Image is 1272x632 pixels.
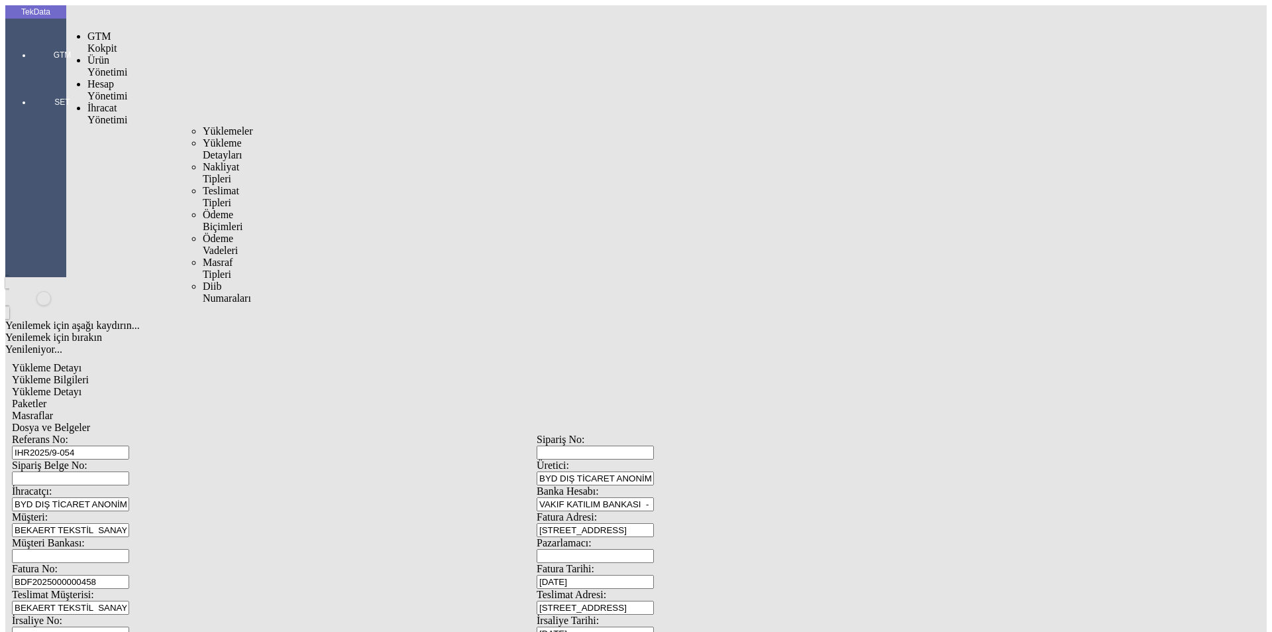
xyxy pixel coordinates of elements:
span: İhracatçı: [12,485,52,497]
span: Masraf Tipleri [203,257,233,280]
div: Yenilemek için bırakın [5,332,1068,344]
span: Teslimat Müşterisi: [12,589,94,600]
span: Yükleme Detayı [12,386,81,397]
span: Referans No: [12,434,68,445]
span: İrsaliye Tarihi: [537,615,599,626]
span: Müşteri: [12,511,48,523]
span: Paketler [12,398,46,409]
span: Üretici: [537,460,569,471]
span: Pazarlamacı: [537,537,592,548]
span: Banka Hesabı: [537,485,599,497]
span: Fatura Adresi: [537,511,597,523]
span: Yükleme Bilgileri [12,374,89,385]
span: Nakliyat Tipleri [203,161,239,184]
span: Fatura No: [12,563,58,574]
span: Teslimat Tipleri [203,185,239,208]
span: GTM Kokpit [87,31,117,54]
span: Hesap Yönetimi [87,78,127,101]
span: Yükleme Detayı [12,362,81,373]
span: SET [42,97,82,107]
span: Masraflar [12,410,53,421]
span: Ürün Yönetimi [87,54,127,78]
span: Yüklemeler [203,125,253,137]
span: İhracat Yönetimi [87,102,127,125]
div: Yenileniyor... [5,344,1068,355]
span: İrsaliye No: [12,615,62,626]
span: Müşteri Bankası: [12,537,85,548]
span: Teslimat Adresi: [537,589,606,600]
span: Ödeme Biçimleri [203,209,242,232]
span: Dosya ve Belgeler [12,422,90,433]
span: Yükleme Detayları [203,137,242,160]
span: Sipariş No: [537,434,584,445]
div: TekData [5,7,66,17]
span: Diib Numaraları [203,281,251,304]
span: Sipariş Belge No: [12,460,87,471]
span: Fatura Tarihi: [537,563,594,574]
div: Yenilemek için aşağı kaydırın... [5,320,1068,332]
span: Ödeme Vadeleri [203,233,238,256]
